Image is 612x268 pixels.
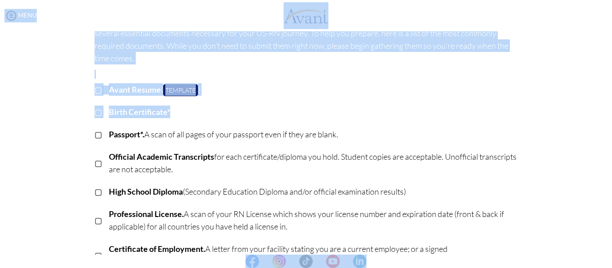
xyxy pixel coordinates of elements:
[95,14,518,64] p: Once you complete the recruitment process, your next step will be with Document Control. During t...
[109,242,518,268] p: A letter from your facility stating you are a current employee; or a signed [DEMOGRAPHIC_DATA] an...
[109,107,170,117] b: Birth Certificate*
[109,83,518,96] p: ( )
[95,106,102,118] p: ▢
[95,83,102,96] p: ▢
[353,255,366,268] img: li.png
[95,249,102,261] p: ▢
[109,150,518,175] p: for each certificate/diploma you hold. Student copies are acceptable. Unofficial transcripts are ...
[4,11,37,19] a: MENU
[109,208,518,233] p: A scan of your RN License which shows your license number and expiration date (front & back if ap...
[272,255,286,268] img: in.png
[95,128,102,140] p: ▢
[95,214,102,226] p: ▢
[4,9,18,22] img: icon-menu.png
[109,152,214,162] b: Official Academic Transcripts
[313,255,326,268] img: blank.png
[109,209,184,219] b: Professional License.
[109,85,161,94] b: Avant Resume
[109,128,518,140] p: A scan of all pages of your passport even if they are blank.
[109,185,518,198] p: (Secondary Education Diploma and/or official examination results)
[340,255,353,268] img: blank.png
[95,157,102,169] p: ▢
[259,255,272,268] img: blank.png
[109,187,183,196] b: High School Diploma
[163,84,198,96] a: Template
[109,129,144,139] b: Passport*.
[286,255,299,268] img: blank.png
[284,2,328,29] img: logo.png
[95,185,102,198] p: ▢
[246,255,259,268] img: fb.png
[109,244,205,254] b: Certificate of Employment.
[299,255,313,268] img: tt.png
[326,255,340,268] img: yt.png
